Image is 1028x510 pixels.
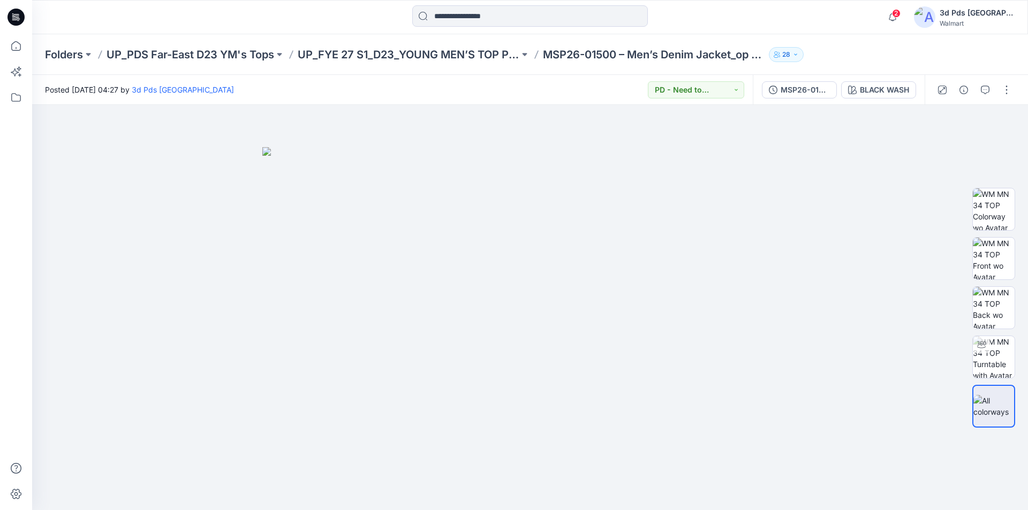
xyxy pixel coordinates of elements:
[860,84,909,96] div: BLACK WASH
[940,6,1015,19] div: 3d Pds [GEOGRAPHIC_DATA]
[107,47,274,62] a: UP_PDS Far-East D23 YM's Tops
[973,238,1015,279] img: WM MN 34 TOP Front wo Avatar
[973,287,1015,329] img: WM MN 34 TOP Back wo Avatar
[45,84,234,95] span: Posted [DATE] 04:27 by
[762,81,837,98] button: MSP26-01500 – Men’s Denim Jacket_op 1_V3
[973,336,1015,378] img: WM MN 34 TOP Turntable with Avatar
[973,188,1015,230] img: WM MN 34 TOP Colorway wo Avatar
[781,84,830,96] div: MSP26-01500 – Men’s Denim Jacket_op 1_V3
[973,395,1014,417] img: All colorways
[940,19,1015,27] div: Walmart
[841,81,916,98] button: BLACK WASH
[298,47,519,62] a: UP_FYE 27 S1_D23_YOUNG MEN’S TOP PDS/[GEOGRAPHIC_DATA]
[769,47,804,62] button: 28
[782,49,790,60] p: 28
[543,47,765,62] p: MSP26-01500 – Men’s Denim Jacket_op 1_RECOLOR
[914,6,935,28] img: avatar
[45,47,83,62] a: Folders
[132,85,234,94] a: 3d Pds [GEOGRAPHIC_DATA]
[892,9,901,18] span: 2
[955,81,972,98] button: Details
